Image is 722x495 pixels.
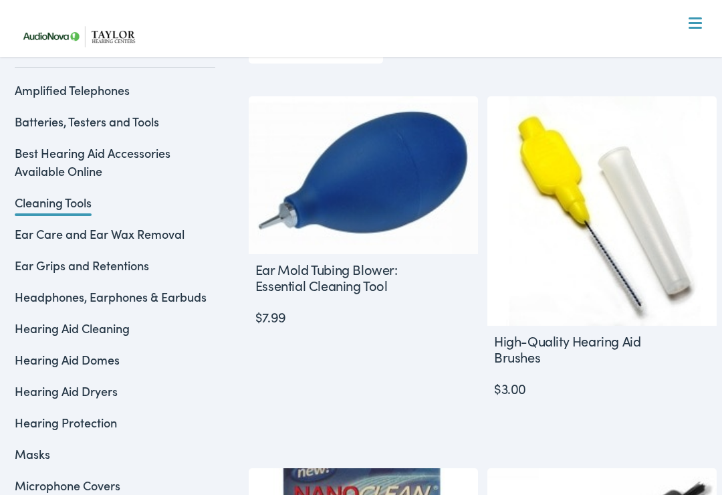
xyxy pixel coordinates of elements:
[15,82,130,98] a: Amplified Telephones
[494,379,501,397] span: $
[15,383,118,399] a: Hearing Aid Dryers
[15,113,159,130] a: Batteries, Testers and Tools
[15,320,130,336] a: Hearing Aid Cleaning
[249,96,478,326] a: Ear Mold Tubing Blower: Essential Cleaning Tool $7.99
[15,288,207,305] a: Headphones, Earphones & Earbuds
[249,254,411,300] h2: Ear Mold Tubing Blower: Essential Cleaning Tool
[15,225,185,242] a: Ear Care and Ear Wax Removal
[15,194,92,211] a: Cleaning Tools
[15,414,117,431] a: Hearing Protection
[494,379,526,397] bdi: 3.00
[255,307,263,326] span: $
[255,307,286,326] bdi: 7.99
[15,477,120,494] a: Microphone Covers
[487,96,717,326] img: Vent cleaning brush
[15,351,120,368] a: Hearing Aid Domes
[15,446,50,462] a: Masks
[487,326,650,371] h2: High-Quality Hearing Aid Brushes
[25,54,708,95] a: What We Offer
[15,144,170,179] a: Best Hearing Aid Accessories Available Online
[15,257,149,274] a: Ear Grips and Retentions
[487,96,717,398] a: High-Quality Hearing Aid Brushes $3.00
